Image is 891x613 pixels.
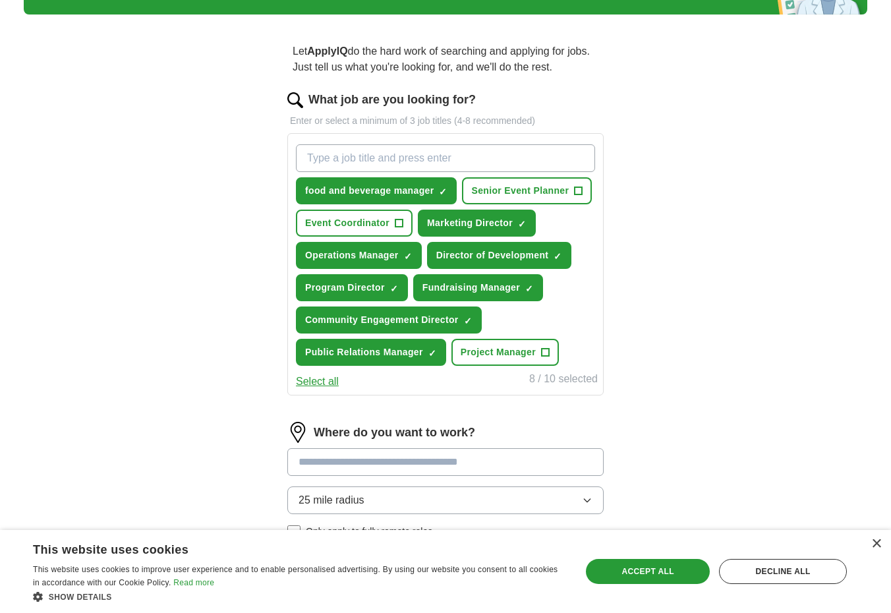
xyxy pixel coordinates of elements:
[529,371,598,390] div: 8 / 10 selected
[296,339,446,366] button: Public Relations Manager✓
[305,184,434,198] span: food and beverage manager
[305,313,459,327] span: Community Engagement Director
[439,187,447,197] span: ✓
[287,38,604,80] p: Let do the hard work of searching and applying for jobs. Just tell us what you're looking for, an...
[462,177,592,204] button: Senior Event Planner
[296,306,482,334] button: Community Engagement Director✓
[49,593,112,602] span: Show details
[296,144,595,172] input: Type a job title and press enter
[173,578,214,587] a: Read more, opens a new window
[296,177,457,204] button: food and beverage manager✓
[296,242,422,269] button: Operations Manager✓
[33,538,532,558] div: This website uses cookies
[306,525,432,539] span: Only apply to fully remote roles
[33,565,558,587] span: This website uses cookies to improve user experience and to enable personalised advertising. By u...
[287,92,303,108] img: search.png
[307,45,347,57] strong: ApplyIQ
[871,539,881,549] div: Close
[305,216,389,230] span: Event Coordinator
[299,492,364,508] span: 25 mile radius
[390,283,398,294] span: ✓
[296,374,339,390] button: Select all
[287,114,604,128] p: Enter or select a minimum of 3 job titles (4-8 recommended)
[461,345,536,359] span: Project Manager
[33,590,565,603] div: Show details
[305,345,423,359] span: Public Relations Manager
[287,486,604,514] button: 25 mile radius
[471,184,569,198] span: Senior Event Planner
[525,283,533,294] span: ✓
[436,248,549,262] span: Director of Development
[427,242,572,269] button: Director of Development✓
[427,216,513,230] span: Marketing Director
[554,251,561,262] span: ✓
[305,248,399,262] span: Operations Manager
[296,274,408,301] button: Program Director✓
[413,274,543,301] button: Fundraising Manager✓
[287,525,301,539] input: Only apply to fully remote roles
[404,251,412,262] span: ✓
[422,281,520,295] span: Fundraising Manager
[296,210,413,237] button: Event Coordinator
[464,316,472,326] span: ✓
[719,559,847,584] div: Decline all
[428,348,436,359] span: ✓
[305,281,385,295] span: Program Director
[418,210,536,237] button: Marketing Director✓
[287,422,308,443] img: location.png
[314,424,475,442] label: Where do you want to work?
[518,219,526,229] span: ✓
[451,339,559,366] button: Project Manager
[308,91,476,109] label: What job are you looking for?
[586,559,710,584] div: Accept all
